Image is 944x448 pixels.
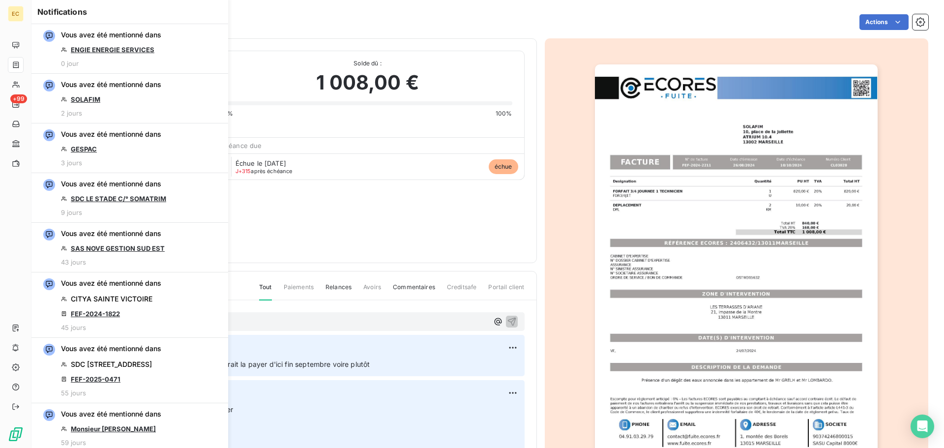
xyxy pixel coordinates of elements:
[61,229,161,239] span: Vous avez été mentionné dans
[31,338,228,403] button: Vous avez été mentionné dansSDC [STREET_ADDRESS]FEF-2025-047155 jours
[61,389,86,397] span: 55 jours
[61,60,79,67] span: 0 jour
[236,168,251,175] span: J+315
[8,96,23,112] a: +99
[31,173,228,223] button: Vous avez été mentionné dansSDC LE STADE C/° SOMATRIM9 jours
[71,359,152,369] span: SDC [STREET_ADDRESS]
[71,375,120,383] a: FEF-2025-0471
[236,159,286,167] span: Échue le [DATE]
[393,283,435,299] span: Commentaires
[61,258,86,266] span: 43 jours
[61,30,161,40] span: Vous avez été mentionné dans
[325,283,352,299] span: Relances
[284,283,314,299] span: Paiements
[71,294,152,304] span: CITYA SAINTE VICTOIRE
[31,24,228,74] button: Vous avez été mentionné dansENGIE ENERGIE SERVICES0 jour
[71,195,166,203] a: SDC LE STADE C/° SOMATRIM
[71,244,165,252] a: SAS NOVE GESTION SUD EST
[10,94,27,103] span: +99
[259,283,272,300] span: Tout
[911,415,934,438] div: Open Intercom Messenger
[223,59,512,68] span: Solde dû :
[8,6,24,22] div: EC
[61,439,86,447] span: 59 jours
[71,95,100,103] a: SOLAFIM
[61,159,82,167] span: 3 jours
[37,6,222,18] h6: Notifications
[61,80,161,90] span: Vous avez été mentionné dans
[447,283,477,299] span: Creditsafe
[489,159,518,174] span: échue
[61,209,82,216] span: 9 jours
[61,324,86,331] span: 45 jours
[61,409,161,419] span: Vous avez été mentionné dans
[31,272,228,338] button: Vous avez été mentionné dansCITYA SAINTE VICTOIREFEF-2024-182245 jours
[61,344,161,354] span: Vous avez été mentionné dans
[71,46,154,54] a: ENGIE ENERGIE SERVICES
[61,129,161,139] span: Vous avez été mentionné dans
[217,142,262,149] span: Échéance due
[496,109,512,118] span: 100%
[316,68,419,97] span: 1 008,00 €
[71,145,97,153] a: GESPAC
[31,223,228,272] button: Vous avez été mentionné dansSAS NOVE GESTION SUD EST43 jours
[71,310,120,318] a: FEF-2024-1822
[8,426,24,442] img: Logo LeanPay
[61,109,82,117] span: 2 jours
[859,14,909,30] button: Actions
[31,123,228,173] button: Vous avez été mentionné dansGESPAC3 jours
[488,283,524,299] span: Portail client
[61,278,161,288] span: Vous avez été mentionné dans
[236,168,293,174] span: après échéance
[363,283,381,299] span: Avoirs
[71,425,156,433] a: Monsieur [PERSON_NAME]
[61,179,161,189] span: Vous avez été mentionné dans
[31,74,228,123] button: Vous avez été mentionné dansSOLAFIM2 jours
